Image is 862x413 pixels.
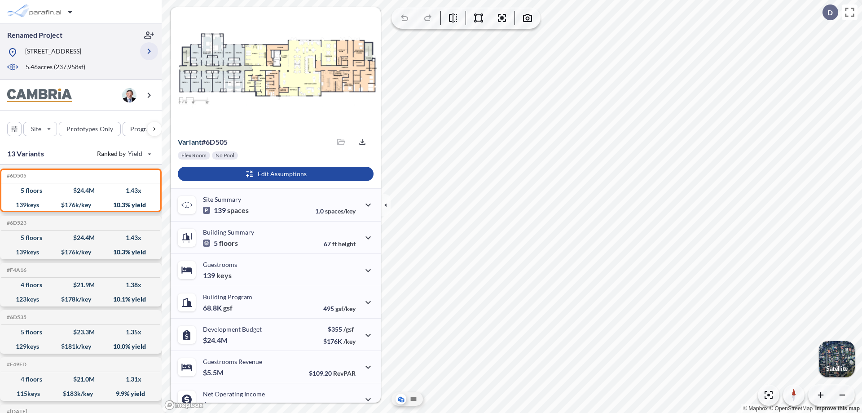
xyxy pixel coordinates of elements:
h5: Click to copy the code [5,173,26,179]
button: Switcher ImageSatellite [819,341,855,377]
a: OpenStreetMap [769,405,813,412]
img: Switcher Image [819,341,855,377]
p: 5 [203,239,238,248]
span: /key [343,338,356,345]
span: gsf/key [335,305,356,312]
img: user logo [122,88,136,102]
p: 139 [203,206,249,215]
span: ft [332,240,337,248]
h5: Click to copy the code [5,361,26,368]
p: D [827,9,833,17]
p: Site Summary [203,195,241,203]
span: spaces/key [325,207,356,215]
p: 13 Variants [7,148,44,159]
p: $24.4M [203,336,229,345]
p: $109.20 [309,369,356,377]
p: Development Budget [203,325,262,333]
a: Mapbox [743,405,768,412]
button: Aerial View [396,394,406,404]
button: Ranked by Yield [90,147,157,161]
img: BrandImage [7,89,72,102]
p: 1.0 [315,207,356,215]
p: Building Program [203,293,252,301]
p: # 6d505 [178,138,228,147]
p: Edit Assumptions [258,169,307,178]
p: 5.46 acres ( 237,958 sf) [26,62,85,72]
a: Improve this map [815,405,860,412]
span: Yield [128,149,143,158]
span: margin [336,402,356,409]
p: Site [31,124,41,133]
span: spaces [227,206,249,215]
p: $5.5M [203,368,225,377]
span: RevPAR [333,369,356,377]
p: No Pool [215,152,234,159]
button: Site [23,122,57,136]
p: 68.8K [203,303,233,312]
p: Building Summary [203,228,254,236]
span: floors [219,239,238,248]
p: Net Operating Income [203,390,265,398]
p: 139 [203,271,232,280]
p: 495 [323,305,356,312]
p: $176K [323,338,356,345]
p: 67 [324,240,356,248]
p: $2.5M [203,400,225,409]
p: Satellite [826,365,848,372]
a: Mapbox homepage [164,400,204,410]
h5: Click to copy the code [5,314,26,320]
p: [STREET_ADDRESS] [25,47,81,58]
span: gsf [223,303,233,312]
p: Flex Room [181,152,207,159]
span: height [338,240,356,248]
h5: Click to copy the code [5,220,26,226]
p: Renamed Project [7,30,62,40]
h5: Click to copy the code [5,267,26,273]
p: Guestrooms [203,261,237,268]
span: Variant [178,138,202,146]
p: Guestrooms Revenue [203,358,262,365]
span: /gsf [343,325,354,333]
button: Edit Assumptions [178,167,374,181]
button: Site Plan [408,394,419,404]
button: Program [123,122,171,136]
p: $355 [323,325,356,333]
p: Program [130,124,155,133]
button: Prototypes Only [59,122,121,136]
p: 45.0% [317,402,356,409]
span: keys [216,271,232,280]
p: Prototypes Only [66,124,113,133]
